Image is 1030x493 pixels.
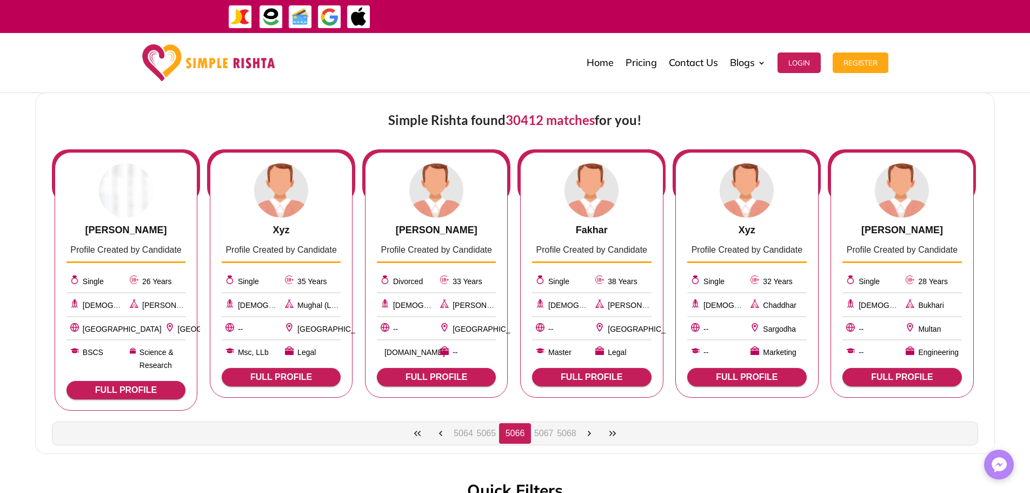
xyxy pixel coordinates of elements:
[833,36,888,90] a: Register
[228,5,252,29] img: JazzCash-icon
[396,225,477,235] span: [PERSON_NAME]
[833,52,888,73] button: Register
[763,346,796,359] span: Marketing
[178,325,257,333] span: [GEOGRAPHIC_DATA]
[587,36,614,90] a: Home
[608,277,637,286] span: 38 Years
[851,372,953,382] span: FULL PROFILE
[506,112,595,128] span: 30412 matches
[297,325,376,333] span: [GEOGRAPHIC_DATA]
[703,325,708,333] span: --
[142,301,204,310] span: [PERSON_NAME]
[99,163,153,218] img: u5kDrrAUUfQAAAAASUVORK5CYII=
[859,277,880,286] span: Single
[83,346,103,359] span: BSCS
[692,245,802,254] span: Profile Created by Candidate
[67,381,185,399] button: FULL PROFILE
[534,423,554,444] button: Page 5067
[556,423,577,444] button: Page 5068
[548,325,553,333] span: --
[847,245,958,254] span: Profile Created by Candidate
[875,163,929,218] img: male-placeholder.webp
[548,346,572,359] span: Master
[918,277,948,286] span: 28 Years
[763,277,793,286] span: 32 Years
[918,346,959,359] span: Engineering
[142,277,172,286] span: 26 Years
[626,36,657,90] a: Pricing
[347,5,371,29] img: ApplePay-icon
[730,36,766,90] a: Blogs
[763,325,796,333] span: Sargodha
[988,454,1010,476] img: Messenger
[453,301,515,310] span: [PERSON_NAME]
[532,368,651,386] button: FULL PROFILE
[859,301,943,310] span: [DEMOGRAPHIC_DATA]
[703,346,708,359] span: --
[453,346,457,359] span: --
[548,277,569,286] span: Single
[687,368,806,386] button: FULL PROFILE
[297,277,327,286] span: 35 Years
[388,112,642,128] span: Simple Rishta found for you!
[70,245,181,254] span: Profile Created by Candidate
[541,372,642,382] span: FULL PROFILE
[778,36,821,90] a: Login
[696,372,798,382] span: FULL PROFILE
[576,225,608,235] span: Fakhar
[393,277,423,286] span: Divorced
[703,277,725,286] span: Single
[739,225,755,235] span: Xyz
[548,301,633,310] span: [DEMOGRAPHIC_DATA]
[83,325,162,333] span: [GEOGRAPHIC_DATA]
[85,225,167,235] span: [PERSON_NAME]
[703,301,788,310] span: [DEMOGRAPHIC_DATA]
[763,301,796,310] span: Chaddhar
[918,325,941,333] span: Multan
[408,423,428,444] button: First Page
[859,325,863,333] span: --
[317,5,342,29] img: GooglePay-icon
[453,423,474,444] button: Page 5064
[83,277,104,286] span: Single
[83,301,168,310] span: [DEMOGRAPHIC_DATA]
[297,301,353,310] span: Mughal (Lohaar)
[297,346,316,359] span: Legal
[430,423,451,444] button: Previous Page
[608,325,687,333] span: [GEOGRAPHIC_DATA]
[669,36,718,90] a: Contact Us
[288,5,313,29] img: Credit Cards
[238,325,243,333] span: --
[579,423,600,444] button: Next Page
[564,163,619,218] img: male-placeholder.webp
[230,372,332,382] span: FULL PROFILE
[499,423,531,444] button: Page 5066
[778,52,821,73] button: Login
[859,346,863,359] span: --
[238,346,269,359] span: Msc, LLb
[608,346,626,359] span: Legal
[381,245,491,254] span: Profile Created by Candidate
[75,385,177,395] span: FULL PROFILE
[861,225,943,235] span: [PERSON_NAME]
[409,163,463,218] img: male-placeholder.webp
[393,325,398,333] span: --
[453,325,531,333] span: [GEOGRAPHIC_DATA]
[393,301,478,310] span: [DEMOGRAPHIC_DATA]
[139,346,185,372] span: Science & Research
[842,368,961,386] button: FULL PROFILE
[238,277,259,286] span: Single
[222,368,341,386] button: FULL PROFILE
[453,277,482,286] span: 33 Years
[602,423,623,444] button: Last Page
[377,368,496,386] button: FULL PROFILE
[254,163,308,218] img: male-placeholder.webp
[918,301,943,310] span: Bukhari
[608,301,670,310] span: [PERSON_NAME]
[225,245,336,254] span: Profile Created by Candidate
[259,5,283,29] img: EasyPaisa-icon
[386,372,487,382] span: FULL PROFILE
[476,423,496,444] button: Page 5065
[720,163,774,218] img: male-placeholder.webp
[273,225,290,235] span: Xyz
